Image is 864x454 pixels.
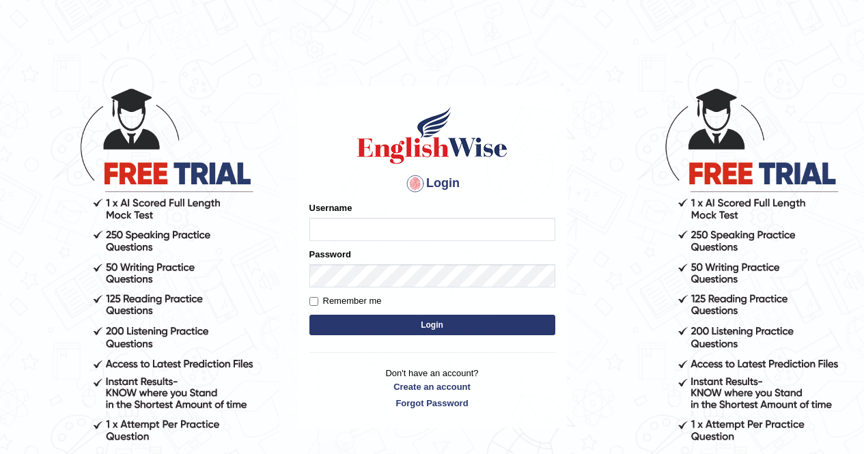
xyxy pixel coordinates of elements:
p: Don't have an account? [309,367,555,409]
a: Forgot Password [309,397,555,410]
a: Create an account [309,380,555,393]
img: Logo of English Wise sign in for intelligent practice with AI [354,104,510,166]
label: Username [309,201,352,214]
label: Remember me [309,294,382,308]
label: Password [309,248,351,261]
button: Login [309,315,555,335]
input: Remember me [309,297,318,306]
h4: Login [309,173,555,195]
